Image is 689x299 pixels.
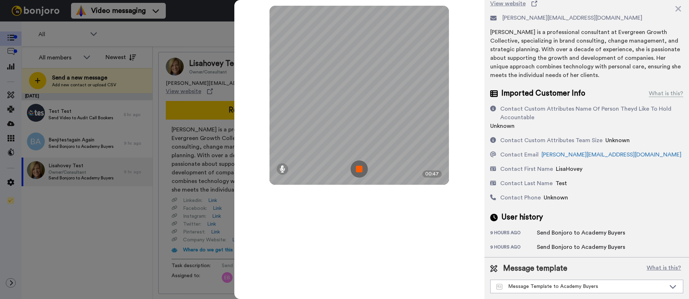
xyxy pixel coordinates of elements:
span: Test [556,180,567,186]
span: Message template [503,263,567,274]
span: Unknown [490,123,515,129]
div: What is this? [649,89,683,98]
div: Message Template to Academy Buyers [496,283,666,290]
div: Contact Custom Attributes Name Of Person Theyd Like To Hold Accountable [500,105,680,122]
span: Unknown [605,138,630,143]
span: LisaHovey [556,166,582,172]
img: ic_record_stop.svg [351,160,368,178]
button: What is this? [645,263,683,274]
div: Contact Email [500,150,539,159]
span: User history [501,212,543,223]
div: Contact Phone [500,193,541,202]
div: Contact First Name [500,165,553,173]
div: Contact Last Name [500,179,553,188]
div: [PERSON_NAME] is a professional consultant at Evergreen Growth Collective, specializing in brand ... [490,28,683,79]
div: Contact Custom Attributes Team Size [500,136,603,145]
div: Send Bonjoro to Academy Buyers [537,228,625,237]
div: 9 hours ago [490,230,537,237]
div: 9 hours ago [490,244,537,251]
div: 00:47 [422,170,442,178]
span: Imported Customer Info [501,88,585,99]
img: Message-temps.svg [496,284,502,290]
a: [PERSON_NAME][EMAIL_ADDRESS][DOMAIN_NAME] [542,152,681,158]
div: Send Bonjoro to Academy Buyers [537,243,625,251]
span: Unknown [544,195,568,201]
